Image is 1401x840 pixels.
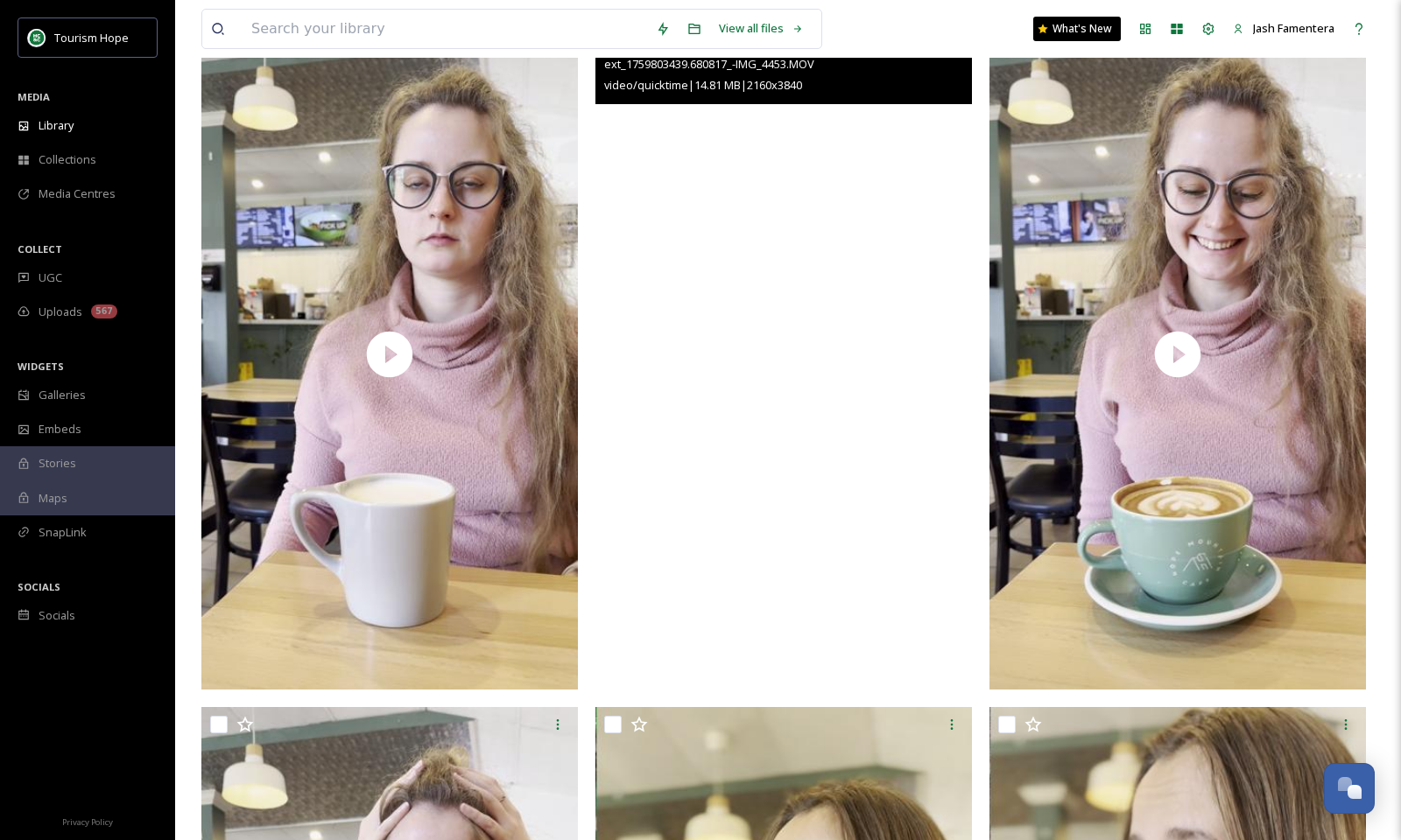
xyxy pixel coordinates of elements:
[28,29,46,46] img: logo.png
[62,810,113,831] a: Privacy Policy
[595,20,972,689] video: ext_1759803439.680817_-IMG_4453.MOV
[989,20,1366,689] img: thumbnail
[1033,17,1121,41] a: What's New
[39,269,62,286] span: UGC
[243,10,647,48] input: Search your library
[18,580,60,593] span: SOCIALS
[710,11,813,45] a: View all files
[1253,20,1334,36] span: Jash Famentera
[1324,763,1375,814] button: Open Chat
[91,304,117,318] div: 567
[604,77,802,93] span: video/quicktime | 14.81 MB | 2160 x 3840
[39,607,75,624] span: Socials
[201,20,578,689] img: thumbnail
[62,816,113,828] span: Privacy Policy
[39,387,86,403] span: Galleries
[39,117,74,134] span: Library
[18,360,64,373] span: WIDGETS
[39,185,116,202] span: Media Centres
[54,30,129,45] span: Tourism Hope
[39,524,87,541] span: SnapLink
[39,151,96,168] span: Collections
[39,421,81,437] span: Embeds
[39,490,67,507] span: Maps
[604,56,814,72] span: ext_1759803439.680817_-IMG_4453.MOV
[39,455,76,472] span: Stories
[18,90,50,103] span: MEDIA
[1224,11,1343,45] a: Jash Famentera
[39,304,82,320] span: Uploads
[18,242,62,255] span: COLLECT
